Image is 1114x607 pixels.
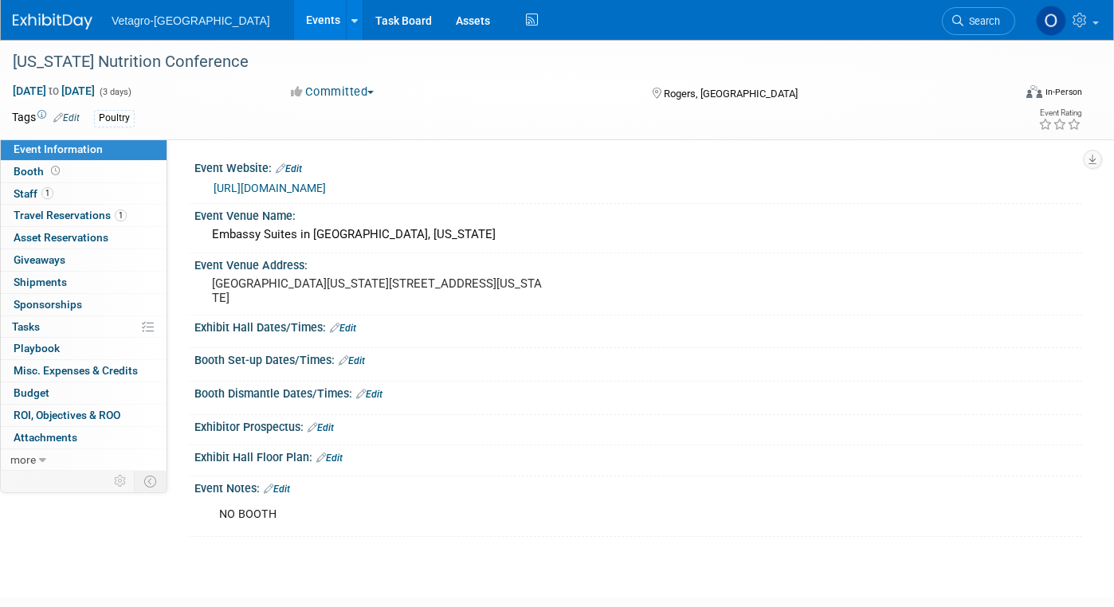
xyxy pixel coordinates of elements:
[14,364,138,377] span: Misc. Expenses & Credits
[963,15,1000,27] span: Search
[1,382,167,404] a: Budget
[1045,86,1082,98] div: In-Person
[14,431,77,444] span: Attachments
[194,156,1082,177] div: Event Website:
[194,204,1082,224] div: Event Venue Name:
[94,110,135,127] div: Poultry
[194,382,1082,402] div: Booth Dismantle Dates/Times:
[14,209,127,221] span: Travel Reservations
[14,409,120,421] span: ROI, Objectives & ROO
[194,476,1082,497] div: Event Notes:
[1038,109,1081,117] div: Event Rating
[1,272,167,293] a: Shipments
[107,471,135,491] td: Personalize Event Tab Strip
[212,276,547,305] pre: [GEOGRAPHIC_DATA][US_STATE][STREET_ADDRESS][US_STATE]
[1,139,167,160] a: Event Information
[1,161,167,182] a: Booth
[1,405,167,426] a: ROI, Objectives & ROO
[14,187,53,200] span: Staff
[276,163,302,174] a: Edit
[206,222,1070,247] div: Embassy Suites in [GEOGRAPHIC_DATA], [US_STATE]
[14,386,49,399] span: Budget
[48,165,63,177] span: Booth not reserved yet
[194,253,1082,273] div: Event Venue Address:
[194,348,1082,369] div: Booth Set-up Dates/Times:
[12,84,96,98] span: [DATE] [DATE]
[1,205,167,226] a: Travel Reservations1
[1,360,167,382] a: Misc. Expenses & Credits
[135,471,167,491] td: Toggle Event Tabs
[14,298,82,311] span: Sponsorships
[12,320,40,333] span: Tasks
[924,83,1082,107] div: Event Format
[214,182,326,194] a: [URL][DOMAIN_NAME]
[330,323,356,334] a: Edit
[1,316,167,338] a: Tasks
[208,499,910,531] div: NO BOOTH
[115,210,127,221] span: 1
[194,445,1082,466] div: Exhibit Hall Floor Plan:
[1026,85,1042,98] img: Format-Inperson.png
[942,7,1015,35] a: Search
[53,112,80,123] a: Edit
[14,342,60,354] span: Playbook
[46,84,61,97] span: to
[1,427,167,448] a: Attachments
[1,449,167,471] a: more
[14,253,65,266] span: Giveaways
[1,227,167,249] a: Asset Reservations
[14,165,63,178] span: Booth
[14,276,67,288] span: Shipments
[14,143,103,155] span: Event Information
[1,183,167,205] a: Staff1
[316,452,343,464] a: Edit
[112,14,270,27] span: Vetagro-[GEOGRAPHIC_DATA]
[1,294,167,315] a: Sponsorships
[308,422,334,433] a: Edit
[41,187,53,199] span: 1
[339,355,365,366] a: Edit
[264,484,290,495] a: Edit
[1,338,167,359] a: Playbook
[194,315,1082,336] div: Exhibit Hall Dates/Times:
[285,84,380,100] button: Committed
[98,87,131,97] span: (3 days)
[13,14,92,29] img: ExhibitDay
[1,249,167,271] a: Giveaways
[1036,6,1066,36] img: OliviaM Last
[12,109,80,127] td: Tags
[664,88,798,100] span: Rogers, [GEOGRAPHIC_DATA]
[14,231,108,244] span: Asset Reservations
[194,415,1082,436] div: Exhibitor Prospectus:
[7,48,991,76] div: [US_STATE] Nutrition Conference
[356,389,382,400] a: Edit
[10,453,36,466] span: more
